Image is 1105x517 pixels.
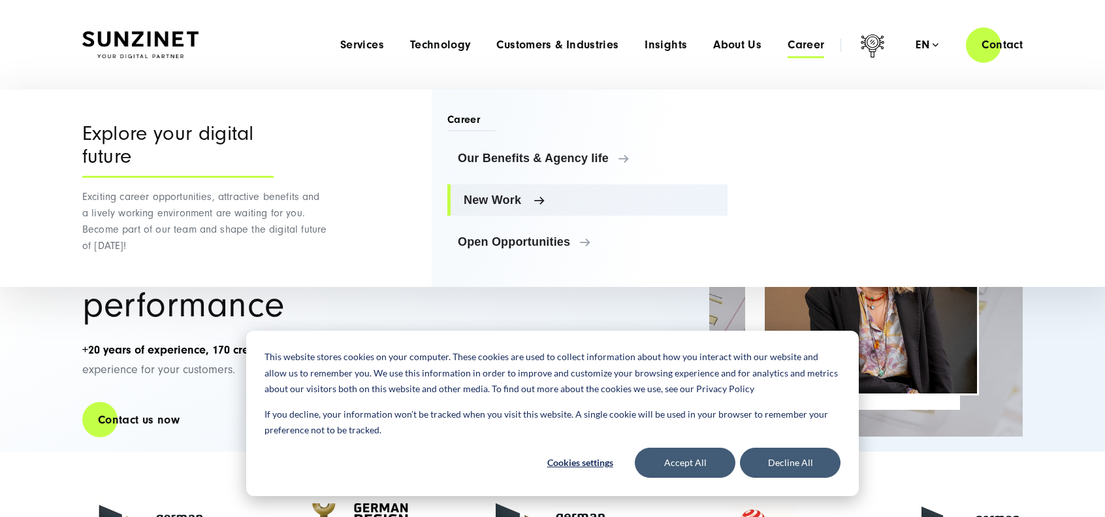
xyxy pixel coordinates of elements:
p: This website stores cookies on your computer. These cookies are used to collect information about... [264,349,841,397]
span: Our Benefits & Agency life [458,152,717,165]
p: Exciting career opportunities, attractive benefits and a lively working environment are waiting f... [82,189,327,254]
div: Explore your digital future [82,122,274,178]
h2: Creating unique experiences to boost business performance [82,214,539,324]
img: SUNZINET Full Service Digital Agentur [82,31,199,59]
span: Career [447,112,496,131]
div: en [916,39,938,52]
a: Insights [645,39,687,52]
button: Accept All [635,448,735,478]
span: New Work [464,193,717,207]
a: Contact [966,26,1038,63]
a: New Work [447,184,728,216]
span: Open Opportunities [458,235,717,248]
a: Career [788,39,824,52]
p: If you decline, your information won’t be tracked when you visit this website. A single cookie wi... [264,407,841,439]
a: Technology [410,39,471,52]
span: for the best customer experience for your customers. [82,343,487,377]
div: Cookie banner [246,331,859,496]
a: Our Benefits & Agency life [447,142,728,174]
strong: +20 years of experience, 170 creative heads in 4 countries [82,343,382,357]
a: About Us [713,39,761,52]
a: Contact us now [82,401,195,439]
a: Services [340,39,384,52]
a: Open Opportunities [447,226,728,258]
button: Decline All [740,448,841,478]
button: Cookies settings [530,448,630,478]
a: Customers & Industries [496,39,618,52]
